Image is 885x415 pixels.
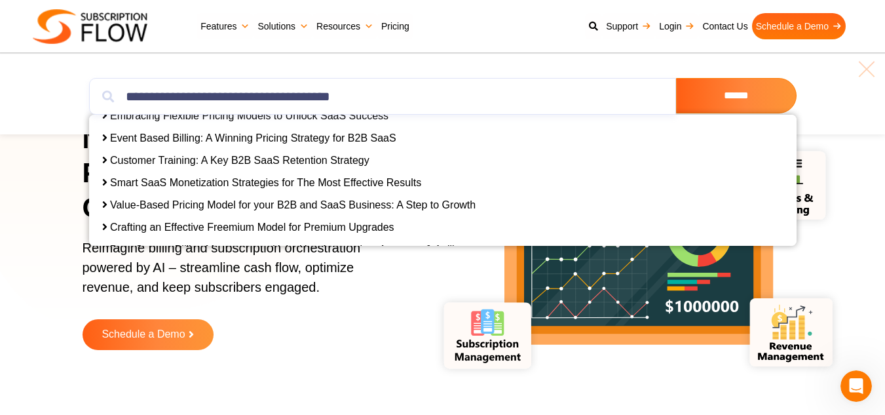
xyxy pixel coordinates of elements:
[840,370,872,402] iframe: Intercom live chat
[312,13,377,39] a: Resources
[602,13,655,39] a: Support
[110,177,421,188] a: Smart SaaS Monetization Strategies for The Most Effective Results
[102,329,185,340] span: Schedule a Demo
[254,13,312,39] a: Solutions
[83,238,392,310] p: Reimagine billing and subscription orchestration powered by AI – streamline cash flow, optimize r...
[110,244,462,255] a: Data Centers Billing Management: Unlocking Automation, Accuracy & Agility
[83,122,409,226] h1: Next-Gen AI Billing Platform to Power Growth
[110,199,476,210] a: Value-Based Pricing Model for your B2B and SaaS Business: A Step to Growth
[377,13,413,39] a: Pricing
[752,13,846,39] a: Schedule a Demo
[655,13,698,39] a: Login
[110,155,369,166] a: Customer Training: A Key B2B SaaS Retention Strategy
[110,110,388,121] a: Embracing Flexible Pricing Models to Unlock SaaS Success
[33,9,147,44] img: Subscriptionflow
[197,13,254,39] a: Features
[110,222,394,233] a: Crafting an Effective Freemium Model for Premium Upgrades
[698,13,751,39] a: Contact Us
[110,132,396,144] a: Event Based Billing: A Winning Pricing Strategy for B2B SaaS
[83,319,214,350] a: Schedule a Demo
